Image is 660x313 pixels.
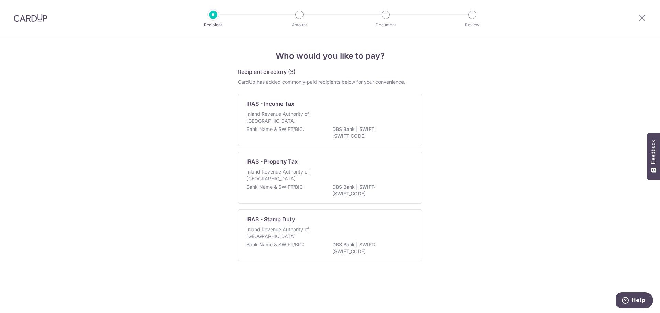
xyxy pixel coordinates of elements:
[246,183,304,190] p: Bank Name & SWIFT/BIC:
[616,292,653,310] iframe: Opens a widget where you can find more information
[650,140,657,164] span: Feedback
[332,241,409,255] p: DBS Bank | SWIFT: [SWIFT_CODE]
[14,14,47,22] img: CardUp
[238,68,296,76] h5: Recipient directory (3)
[246,215,295,223] p: IRAS - Stamp Duty
[647,133,660,180] button: Feedback - Show survey
[246,100,294,108] p: IRAS - Income Tax
[332,183,409,197] p: DBS Bank | SWIFT: [SWIFT_CODE]
[238,50,422,62] h4: Who would you like to pay?
[246,126,304,133] p: Bank Name & SWIFT/BIC:
[447,22,498,29] p: Review
[188,22,239,29] p: Recipient
[360,22,411,29] p: Document
[332,126,409,139] p: DBS Bank | SWIFT: [SWIFT_CODE]
[246,157,298,166] p: IRAS - Property Tax
[246,226,319,240] p: Inland Revenue Authority of [GEOGRAPHIC_DATA]
[238,79,422,86] div: CardUp has added commonly-paid recipients below for your convenience.
[246,241,304,248] p: Bank Name & SWIFT/BIC:
[246,111,319,124] p: Inland Revenue Authority of [GEOGRAPHIC_DATA]
[274,22,325,29] p: Amount
[246,168,319,182] p: Inland Revenue Authority of [GEOGRAPHIC_DATA]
